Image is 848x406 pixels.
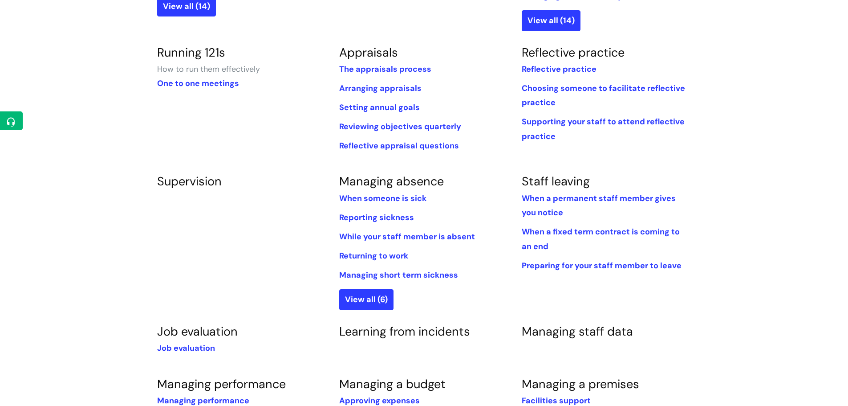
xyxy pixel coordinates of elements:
a: While‌ ‌your‌ ‌staff‌ ‌member‌ ‌is‌ ‌absent‌ [339,231,475,242]
a: Managing staff data [522,324,633,339]
a: One to one meetings [157,78,239,89]
a: Reviewing objectives quarterly [339,121,461,132]
a: Supervision [157,173,222,189]
a: Managing performance [157,376,286,392]
a: Supporting your staff to attend reflective practice [522,116,685,141]
a: Reflective practice [522,64,596,74]
a: Reflective appraisal questions [339,140,459,151]
a: Reporting sickness [339,212,414,223]
a: Staff leaving [522,173,590,189]
a: The appraisals process [339,64,431,74]
a: Job evaluation [157,324,238,339]
a: Managing performance [157,395,249,406]
a: Managing absence [339,173,444,189]
a: Job evaluation [157,343,215,353]
a: When someone is sick [339,193,426,204]
a: When a permanent staff member gives you notice [522,193,676,218]
a: When a fixed term contract is coming to an end [522,226,680,251]
span: How to run them effectively [157,64,260,74]
a: Running 121s [157,45,225,60]
a: Arranging appraisals [339,83,422,94]
a: Learning from incidents [339,324,470,339]
a: Preparing for your staff member to leave [522,260,682,271]
a: Approving expenses [339,395,420,406]
a: Managing a budget [339,376,446,392]
a: View all (6) [339,289,394,310]
a: Reflective practice [522,45,625,60]
a: Returning to work [339,250,408,261]
a: Appraisals [339,45,398,60]
a: Setting annual goals [339,102,420,113]
a: View all (14) [522,10,580,31]
a: Choosing someone to facilitate reflective practice [522,83,685,108]
a: Facilities support [522,395,591,406]
a: Managing a premises [522,376,639,392]
a: Managing short term sickness [339,270,458,280]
